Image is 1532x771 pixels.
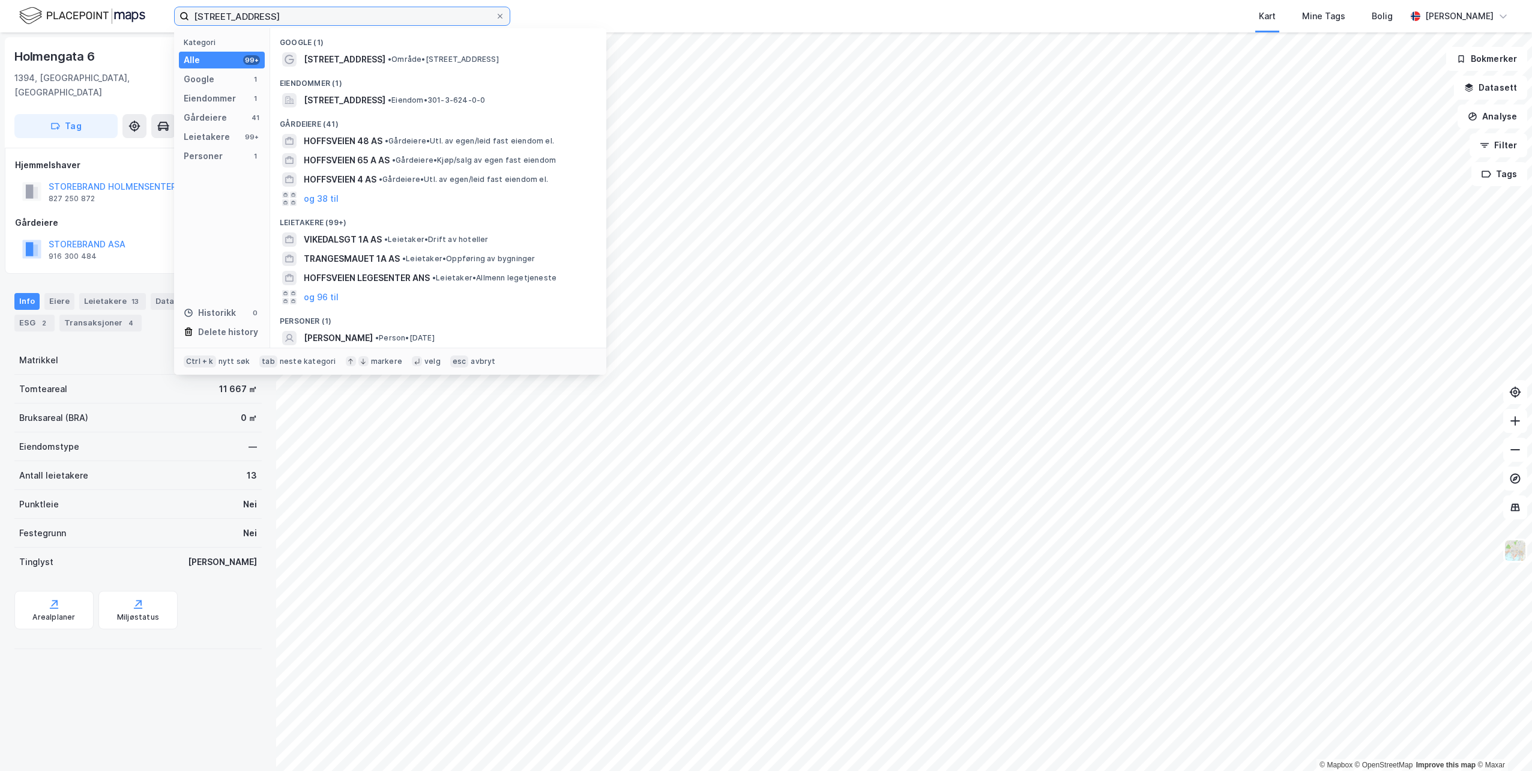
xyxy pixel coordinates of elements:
div: Eiere [44,293,74,310]
button: og 96 til [304,290,339,304]
div: Bruksareal (BRA) [19,411,88,425]
div: Tinglyst [19,555,53,569]
span: Gårdeiere • Kjøp/salg av egen fast eiendom [392,156,556,165]
span: Gårdeiere • Utl. av egen/leid fast eiendom el. [379,175,548,184]
div: 99+ [243,132,260,142]
span: Leietaker • Oppføring av bygninger [402,254,535,264]
div: Kontrollprogram for chat [1472,713,1532,771]
button: Analyse [1458,104,1527,128]
input: Søk på adresse, matrikkel, gårdeiere, leietakere eller personer [189,7,495,25]
span: • [388,95,391,104]
div: 1 [250,94,260,103]
div: Punktleie [19,497,59,512]
span: Gårdeiere • Utl. av egen/leid fast eiendom el. [385,136,554,146]
div: 1394, [GEOGRAPHIC_DATA], [GEOGRAPHIC_DATA] [14,71,216,100]
div: Kart [1259,9,1276,23]
span: • [385,136,388,145]
img: logo.f888ab2527a4732fd821a326f86c7f29.svg [19,5,145,26]
span: VIKEDALSGT 1A AS [304,232,382,247]
div: 41 [250,113,260,122]
div: Google [184,72,214,86]
span: • [379,175,382,184]
div: markere [371,357,402,366]
div: 0 ㎡ [241,411,257,425]
div: 827 250 872 [49,194,95,204]
button: Filter [1470,133,1527,157]
div: Historikk [184,306,236,320]
span: Område • [STREET_ADDRESS] [388,55,499,64]
div: Gårdeiere [184,110,227,125]
div: — [249,440,257,454]
button: Tag [14,114,118,138]
a: Mapbox [1319,761,1353,769]
div: Google (1) [270,28,606,50]
button: og 38 til [304,192,339,206]
a: OpenStreetMap [1355,761,1413,769]
div: 1 [250,74,260,84]
div: Holmengata 6 [14,47,97,66]
span: Eiendom • 301-3-624-0-0 [388,95,485,105]
div: Arealplaner [32,612,75,622]
button: Bokmerker [1446,47,1527,71]
div: 99+ [243,55,260,65]
div: Leietakere [79,293,146,310]
div: Nei [243,526,257,540]
span: Leietaker • Drift av hoteller [384,235,489,244]
span: • [375,333,379,342]
div: avbryt [471,357,495,366]
div: velg [424,357,441,366]
div: Kategori [184,38,265,47]
div: Alle [184,53,200,67]
div: 13 [247,468,257,483]
span: HOFFSVEIEN 48 AS [304,134,382,148]
div: Gårdeiere [15,216,261,230]
button: Tags [1471,162,1527,186]
div: Gårdeiere (41) [270,110,606,132]
span: Leietaker • Allmenn legetjeneste [432,273,556,283]
img: Z [1504,539,1527,562]
div: Antall leietakere [19,468,88,483]
div: 2 [38,317,50,329]
div: Leietakere (99+) [270,208,606,230]
span: • [432,273,436,282]
div: Tomteareal [19,382,67,396]
span: [STREET_ADDRESS] [304,93,385,107]
div: 0 [250,308,260,318]
button: Datasett [1454,76,1527,100]
div: Personer (1) [270,307,606,328]
div: Hjemmelshaver [15,158,261,172]
div: Nei [243,497,257,512]
div: 4 [125,317,137,329]
div: Eiendommer [184,91,236,106]
div: Mine Tags [1302,9,1345,23]
div: neste kategori [280,357,336,366]
div: 13 [129,295,141,307]
div: Delete history [198,325,258,339]
div: Leietakere [184,130,230,144]
div: nytt søk [219,357,250,366]
span: HOFFSVEIEN LEGESENTER ANS [304,271,430,285]
span: HOFFSVEIEN 4 AS [304,172,376,187]
div: [PERSON_NAME] [188,555,257,569]
a: Improve this map [1416,761,1476,769]
div: esc [450,355,469,367]
div: Eiendomstype [19,440,79,454]
div: 11 667 ㎡ [219,382,257,396]
div: ESG [14,315,55,331]
div: Transaksjoner [59,315,142,331]
span: • [392,156,396,165]
div: Eiendommer (1) [270,69,606,91]
span: HOFFSVEIEN 65 A AS [304,153,390,168]
span: • [388,55,391,64]
div: [PERSON_NAME] [1425,9,1494,23]
div: Matrikkel [19,353,58,367]
div: Personer [184,149,223,163]
span: Person • [DATE] [375,333,435,343]
span: • [402,254,406,263]
div: Datasett [151,293,196,310]
span: TRANGESMAUET 1A AS [304,252,400,266]
div: Miljøstatus [117,612,159,622]
div: Festegrunn [19,526,66,540]
span: [STREET_ADDRESS] [304,52,385,67]
div: Info [14,293,40,310]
